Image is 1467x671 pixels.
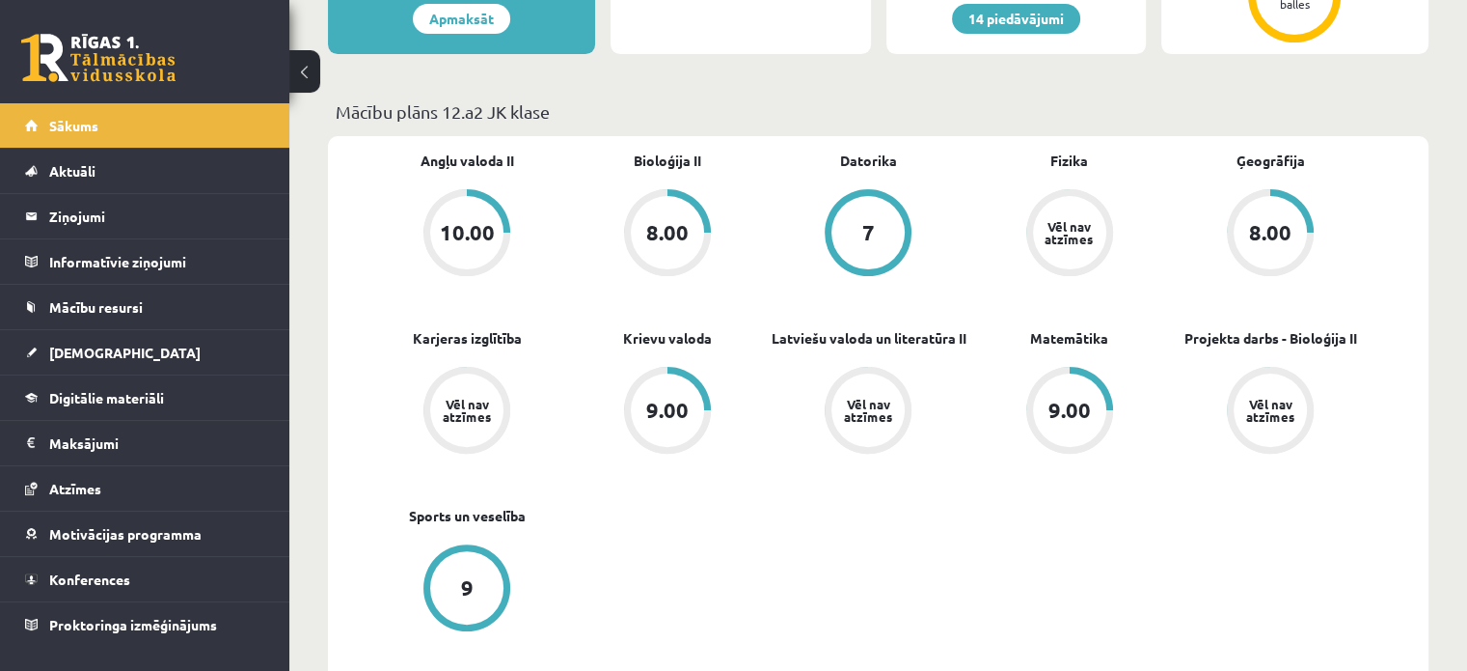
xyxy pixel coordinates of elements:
[841,398,895,423] div: Vēl nav atzīmes
[367,545,567,635] a: 9
[49,421,265,465] legend: Maksājumi
[25,466,265,511] a: Atzīmes
[1043,220,1097,245] div: Vēl nav atzīmes
[646,222,689,243] div: 8.00
[413,4,510,34] a: Apmaksāt
[49,344,201,361] span: [DEMOGRAPHIC_DATA]
[336,98,1421,125] p: Mācību plāns 12.a2 JK klase
[49,525,202,543] span: Motivācijas programma
[413,328,522,349] a: Karjeras izglītība
[440,398,494,423] div: Vēl nav atzīmes
[49,298,143,316] span: Mācību resursi
[768,189,968,280] a: 7
[461,577,474,599] div: 9
[623,328,712,349] a: Krievu valoda
[25,194,265,238] a: Ziņojumi
[567,189,768,280] a: 8.00
[1170,189,1371,280] a: 8.00
[634,151,701,171] a: Bioloģija II
[49,571,130,588] span: Konferences
[969,189,1170,280] a: Vēl nav atzīmes
[49,389,164,406] span: Digitālie materiāli
[969,367,1170,458] a: 9.00
[646,400,689,421] div: 9.00
[25,330,265,375] a: [DEMOGRAPHIC_DATA]
[49,162,95,180] span: Aktuāli
[367,189,567,280] a: 10.00
[25,239,265,284] a: Informatīvie ziņojumi
[367,367,567,458] a: Vēl nav atzīmes
[1183,328,1356,349] a: Projekta darbs - Bioloģija II
[1030,328,1108,349] a: Matemātika
[768,367,968,458] a: Vēl nav atzīmes
[1170,367,1371,458] a: Vēl nav atzīmes
[440,222,495,243] div: 10.00
[840,151,897,171] a: Datorika
[421,151,514,171] a: Angļu valoda II
[1048,400,1091,421] div: 9.00
[952,4,1080,34] a: 14 piedāvājumi
[25,376,265,420] a: Digitālie materiāli
[1243,398,1297,423] div: Vēl nav atzīmes
[25,149,265,193] a: Aktuāli
[409,506,526,526] a: Sports un veselība
[25,103,265,148] a: Sākums
[25,512,265,556] a: Motivācijas programma
[49,117,98,134] span: Sākums
[1050,151,1088,171] a: Fizika
[21,34,176,82] a: Rīgas 1. Tālmācības vidusskola
[25,602,265,647] a: Proktoringa izmēģinājums
[567,367,768,458] a: 9.00
[1249,222,1291,243] div: 8.00
[771,328,965,349] a: Latviešu valoda un literatūra II
[49,239,265,284] legend: Informatīvie ziņojumi
[25,285,265,329] a: Mācību resursi
[25,421,265,465] a: Maksājumi
[49,480,101,497] span: Atzīmes
[1236,151,1304,171] a: Ģeogrāfija
[862,222,875,243] div: 7
[25,557,265,601] a: Konferences
[49,194,265,238] legend: Ziņojumi
[49,616,217,633] span: Proktoringa izmēģinājums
